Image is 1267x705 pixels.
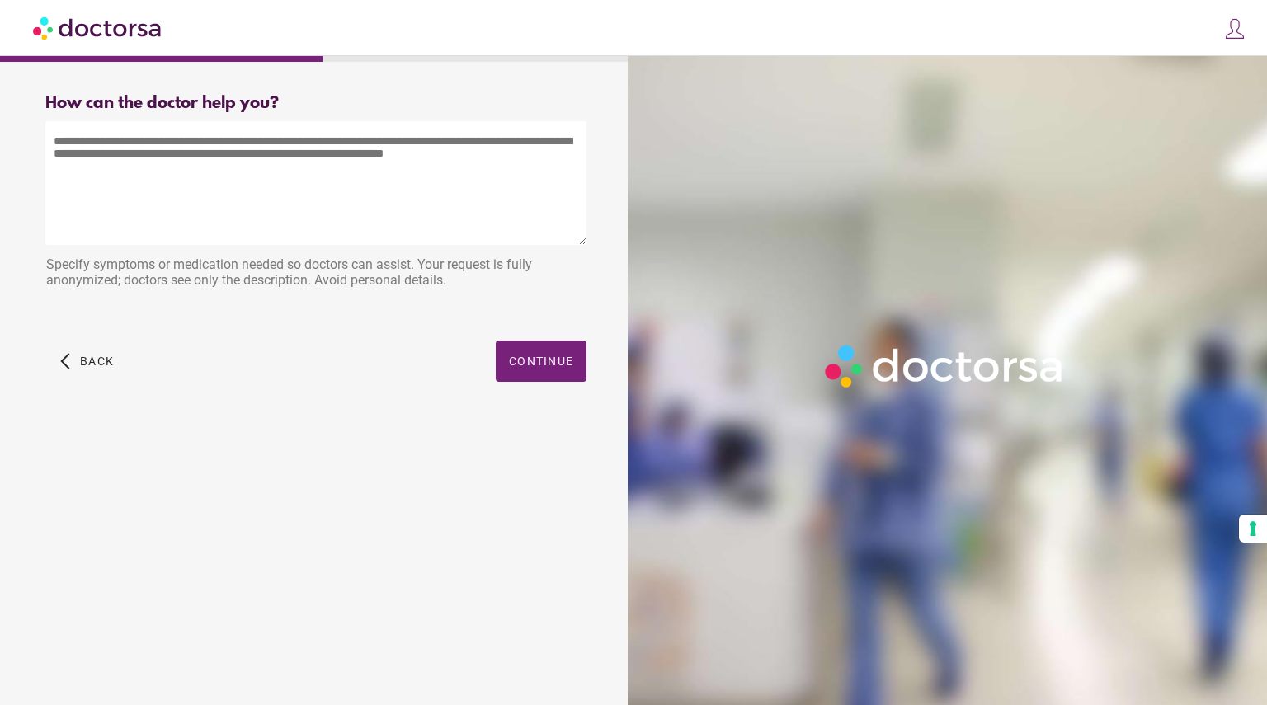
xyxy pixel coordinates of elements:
img: Logo-Doctorsa-trans-White-partial-flat.png [818,338,1072,394]
div: How can the doctor help you? [45,94,586,113]
img: Doctorsa.com [33,9,163,46]
span: Back [80,355,114,368]
button: Your consent preferences for tracking technologies [1239,515,1267,543]
button: arrow_back_ios Back [54,341,120,382]
img: icons8-customer-100.png [1223,17,1246,40]
div: Specify symptoms or medication needed so doctors can assist. Your request is fully anonymized; do... [45,248,586,300]
span: Continue [509,355,573,368]
button: Continue [496,341,586,382]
